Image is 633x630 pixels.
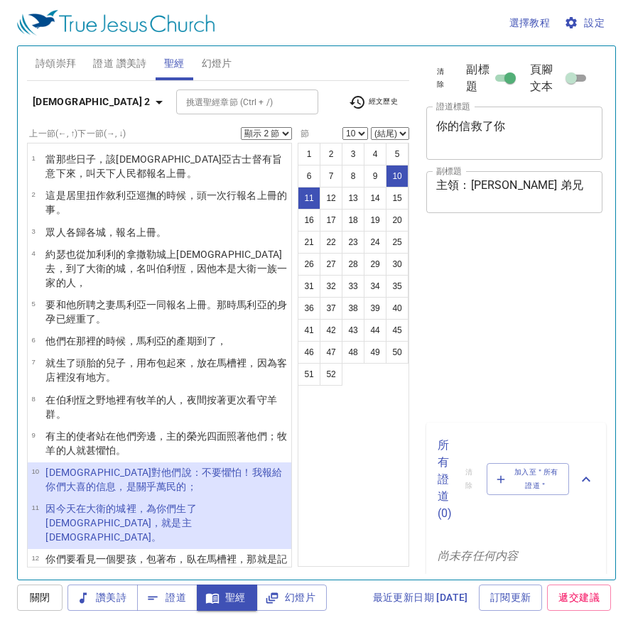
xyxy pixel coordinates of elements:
iframe: from-child [421,228,569,417]
button: 21 [298,231,320,254]
wg2258: 地方 [86,371,116,383]
button: 25 [386,231,409,254]
button: 45 [386,319,409,342]
wg4172: 上 [45,249,287,288]
button: 52 [320,363,342,386]
textarea: 你的信救了你 [436,119,593,146]
p: 你們 [45,552,287,580]
wg4862: 他 [45,299,287,325]
button: 3 [342,143,364,165]
wg1537: 拿撒勒 [45,249,287,288]
wg3844: 該[DEMOGRAPHIC_DATA] [45,153,282,179]
span: 聖經 [164,55,185,72]
wg2398: 城 [96,227,166,238]
button: 清除 [426,63,455,93]
wg5479: 的信息 [86,481,197,492]
span: 頁腳文本 [530,61,563,95]
wg2962: [DEMOGRAPHIC_DATA] [45,531,161,543]
wg2250: ， [45,153,282,179]
wg2097: ，是 [116,481,196,492]
wg3423: 之妻 [45,299,287,325]
wg5213: 生 [45,503,196,543]
wg1138: 的城 [45,503,196,543]
button: 35 [386,275,409,298]
button: 40 [386,297,409,320]
button: 19 [364,209,386,232]
wg1138: 一族 [45,263,287,288]
wg4172: ，報名上冊 [106,227,166,238]
span: 聖經 [208,589,246,607]
button: 1 [298,143,320,165]
span: 幻燈片 [202,55,232,72]
p: 要和 [45,298,287,326]
span: 證道 讚美詩 [93,55,146,72]
button: 選擇教程 [504,10,556,36]
button: 20 [386,209,409,232]
wg5401: 。 [116,445,126,456]
wg5088: 了[DEMOGRAPHIC_DATA] [45,503,196,543]
wg3173: 喜 [76,481,197,492]
wg1565: 日子 [45,153,282,179]
button: 26 [298,253,320,276]
span: 設定 [567,14,605,32]
wg3754: 今天 [45,503,196,543]
button: 14 [364,187,386,210]
button: 32 [320,275,342,298]
p: 眾人 [45,225,166,239]
wg846: 旁邊，主 [45,430,287,456]
span: 8 [31,395,35,403]
button: 10 [386,165,409,188]
span: 讚美詩 [79,589,126,607]
span: 4 [31,249,35,257]
button: 7 [320,165,342,188]
wg3956: 各 [66,227,167,238]
button: 51 [298,363,320,386]
span: 6 [31,336,35,344]
button: [DEMOGRAPHIC_DATA] 2 [27,89,173,115]
wg1538: 歸 [76,227,166,238]
button: 讚美詩 [67,585,138,611]
label: 節 [298,129,309,138]
wg4034: 他們 [45,430,287,456]
wg1378: 下來 [56,168,197,179]
wg2532: 從 [45,249,287,288]
button: 42 [320,319,342,342]
wg5207: ，用布 [45,357,287,383]
p: 所有證道 ( 0 ) [438,437,452,522]
button: 48 [342,341,364,364]
button: 13 [342,187,364,210]
wg1138: 的城 [45,263,287,288]
span: 選擇教程 [509,14,551,32]
wg3956: 民 [166,481,196,492]
button: 18 [342,209,364,232]
wg583: 。 [156,227,166,238]
button: 17 [320,209,342,232]
button: 33 [342,275,364,298]
p: 就 [45,356,287,384]
button: 11 [298,187,320,210]
wg2230: 的時候，頭一次 [45,190,287,215]
wg2532: 是 [45,263,287,288]
wg63: 裡有 [45,394,277,420]
wg5088: 了頭胎的 [45,357,287,383]
img: True Jesus Church [17,10,215,36]
label: 上一節 (←, ↑) 下一節 (→, ↓) [29,129,126,138]
wg2564: 伯利恆 [45,263,287,288]
button: 46 [298,341,320,364]
wg583: 。 [187,168,197,179]
span: 幻燈片 [268,589,315,607]
button: 證道 [137,585,198,611]
button: 27 [320,253,342,276]
wg2958: 作敘利亞 [45,190,287,215]
button: 36 [298,297,320,320]
wg3624: 的 [56,277,86,288]
wg1135: 馬利亞 [45,299,287,325]
wg2449: 去，到了 [45,263,287,288]
button: 50 [386,341,409,364]
wg2992: 的； [176,481,196,492]
input: Type Bible Reference [180,94,291,110]
wg3956: 都報名上冊 [136,168,197,179]
p: 在 [45,393,287,421]
button: 44 [364,319,386,342]
wg2962: 的使者 [45,430,287,456]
